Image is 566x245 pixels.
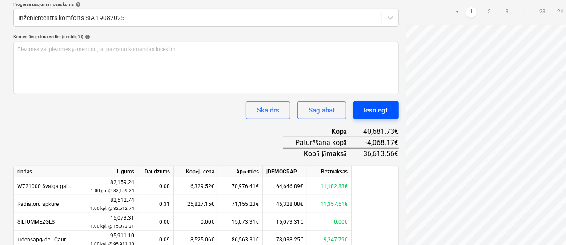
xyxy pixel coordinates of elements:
div: 11,357.51€ [307,195,352,213]
span: SILTUMMEZGLS [17,219,55,225]
div: Paturēšana kopā [283,137,361,148]
small: 1.00 kpl. @ 82,512.74 [90,206,134,211]
div: 0.00€ [174,213,218,231]
div: 11,182.83€ [307,177,352,195]
div: [DEMOGRAPHIC_DATA] izmaksas [263,166,307,177]
div: 82,159.24 [80,178,134,195]
div: 82,512.74 [80,196,134,213]
div: Komentārs grāmatvedim (neobligāti) [13,34,399,40]
span: Radiatoru apkure [17,201,59,207]
small: 1.00 kpl. @ 15,073.31 [90,224,134,229]
div: 0.08 [138,177,174,195]
div: Iesniegt [364,104,388,116]
div: 6,329.52€ [174,177,218,195]
span: help [74,2,81,7]
small: 1.00 gb. @ 82,159.24 [91,188,134,193]
iframe: Chat Widget [522,202,566,245]
a: Page 24 [555,7,566,18]
div: Bezmaksas [307,166,352,177]
div: 71,155.23€ [218,195,263,213]
div: 40,681.73€ [361,126,399,137]
button: Saglabāt [297,101,346,119]
div: 15,073.31€ [218,213,263,231]
div: 45,328.08€ [263,195,307,213]
div: Daudzums [138,166,174,177]
div: 0.00 [138,213,174,231]
span: Ūdensapgāde - Caurules [17,237,76,243]
a: Page 2 [484,7,494,18]
div: 25,827.15€ [174,195,218,213]
span: W721000 Svaiga gaisa pieplūdes vārsts ar pretkondensāta materiālu, trokšņu slāpētāju, TL80F-dB, [17,183,248,189]
div: Skaidrs [257,104,279,116]
div: 15,073.31€ [263,213,307,231]
a: Page 3 [502,7,512,18]
button: Iesniegt [353,101,399,119]
a: Page 23 [537,7,548,18]
div: 15,073.31 [80,214,134,230]
a: ... [519,7,530,18]
div: Kopējā cena [174,166,218,177]
div: rindas [14,166,76,177]
div: 36,613.56€ [361,148,399,159]
div: 0.31 [138,195,174,213]
span: help [83,34,90,40]
div: -4,068.17€ [361,137,399,148]
div: Progresa ziņojuma nosaukums [13,1,399,7]
div: 0.00€ [307,213,352,231]
a: Page 1 is your current page [466,7,477,18]
div: Kopā [283,126,361,137]
div: Apņēmies [218,166,263,177]
div: 64,646.89€ [263,177,307,195]
div: 70,976.41€ [218,177,263,195]
div: Saglabāt [309,104,335,116]
div: Kopā jāmaksā [283,148,361,159]
div: Līgums [76,166,138,177]
button: Skaidrs [246,101,290,119]
a: Previous page [452,7,462,18]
